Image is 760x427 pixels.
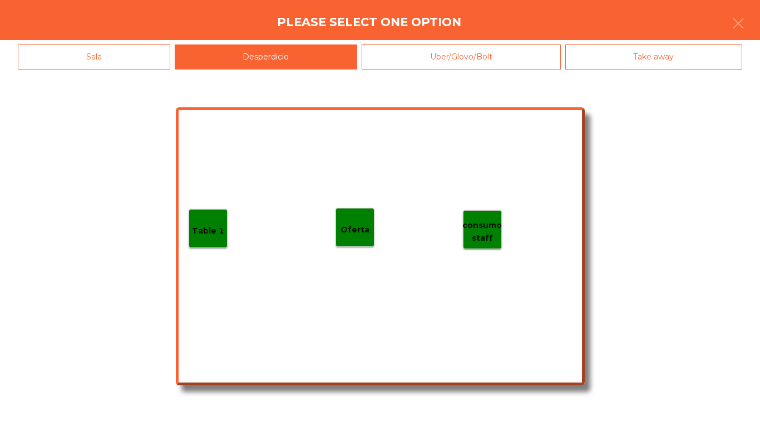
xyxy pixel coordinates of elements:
p: Oferta [340,224,369,236]
h4: Please select one option [277,14,461,31]
div: Uber/Glovo/Bolt [362,44,561,69]
p: Table 1 [192,225,224,237]
div: Take away [565,44,743,69]
div: Sala [18,44,170,69]
p: consumo staff [462,219,502,244]
div: Desperdicio [175,44,358,69]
